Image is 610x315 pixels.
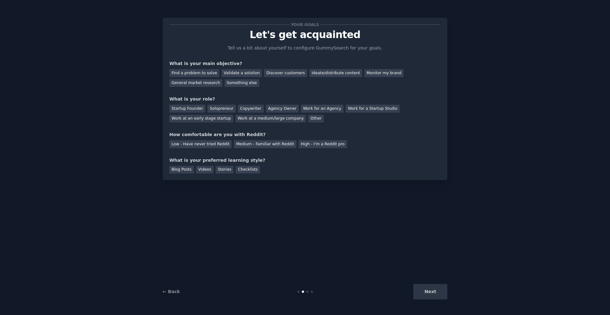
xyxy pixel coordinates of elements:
[169,60,441,67] div: What is your main objective?
[169,96,441,102] div: What is your role?
[364,69,403,77] div: Monitor my brand
[169,115,233,123] div: Work at an early stage startup
[169,166,194,174] div: Blog Posts
[309,69,362,77] div: Ideate/distribute content
[308,115,324,123] div: Other
[301,105,343,113] div: Work for an Agency
[238,105,264,113] div: Copywriter
[169,29,441,40] p: Let's get acquainted
[346,105,399,113] div: Work for a Startup Studio
[169,140,232,148] div: Low - Have never tried Reddit
[234,140,296,148] div: Medium - Familiar with Reddit
[266,105,299,113] div: Agency Owner
[235,115,306,123] div: Work at a medium/large company
[169,69,219,77] div: Find a problem to solve
[216,166,234,174] div: Stories
[169,131,441,138] div: How comfortable are you with Reddit?
[236,166,260,174] div: Checklists
[169,79,222,87] div: General market research
[299,140,347,148] div: High - I'm a Reddit pro
[163,289,180,294] a: ← Back
[225,45,385,51] p: Tell us a bit about yourself to configure GummySearch for your goals.
[196,166,213,174] div: Videos
[169,105,205,113] div: Startup Founder
[225,79,259,87] div: Something else
[264,69,307,77] div: Discover customers
[207,105,235,113] div: Solopreneur
[290,21,320,28] span: Your goals
[169,157,441,164] div: What is your preferred learning style?
[221,69,262,77] div: Validate a solution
